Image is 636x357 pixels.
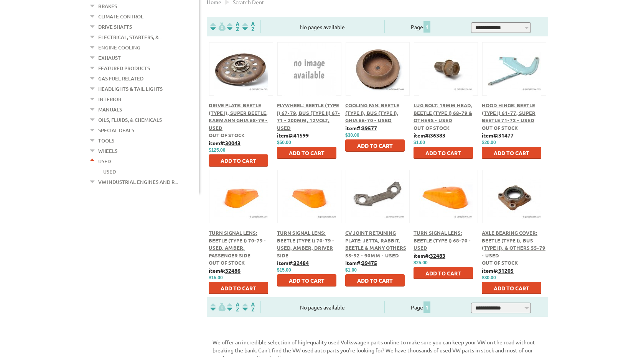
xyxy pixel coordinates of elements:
button: Add to Cart [345,274,405,287]
img: Sort by Sales Rank [241,22,256,31]
a: Special Deals [98,125,134,135]
span: Out of stock [209,132,245,138]
a: Headlights & Tail Lights [98,84,163,94]
span: Add to Cart [289,149,325,156]
span: $15.00 [277,267,291,273]
u: 32486 [225,267,241,274]
b: item#: [277,259,309,266]
u: 30043 [225,139,241,146]
span: Out of stock [482,259,518,266]
a: Turn Signal Lens: Beetle (Type I) 68-70 - Used [414,229,471,251]
a: Wheels [98,146,117,156]
a: Cooling Fan: Beetle (Type I), Bus (Type I), Ghia 66-70 - Used [345,102,399,123]
a: Drive Shafts [98,22,132,32]
a: Featured Products [98,63,150,73]
span: $50.00 [277,140,291,145]
button: Add to Cart [414,147,473,159]
u: 32483 [430,252,445,259]
b: item#: [345,124,377,131]
b: item#: [209,139,241,146]
button: Add to Cart [482,282,541,294]
a: Tools [98,136,114,146]
u: 31205 [498,267,514,274]
a: Brakes [98,1,117,11]
span: $1.00 [414,140,425,145]
span: Out of stock [414,124,450,131]
span: Add to Cart [425,149,461,156]
a: Used [103,167,116,177]
a: CV Joint Retaining Plate: Jetta, Rabbit, Beetle & Many Others 55-92 - 90mm - USED [345,229,406,259]
button: Add to Cart [482,147,541,159]
div: Page [384,301,458,313]
a: Hood Hinge: Beetle (Type I) 61-77, Super Beetle 71-72 - Used [482,102,535,123]
b: item#: [345,259,377,266]
span: $25.00 [414,260,428,265]
a: Exhaust [98,53,121,63]
span: $20.00 [482,140,496,145]
img: Sort by Sales Rank [241,303,256,311]
img: Sort by Headline [226,303,241,311]
u: 36383 [430,132,445,139]
span: 1 [423,21,430,33]
a: Axle Bearing Cover: Beetle (Type I), Bus (Type II), & Others 55-79 - Used [482,229,545,259]
a: VW Industrial Engines and R... [98,177,178,187]
span: Out of stock [209,259,245,266]
span: $125.00 [209,147,225,153]
button: Add to Cart [209,282,268,294]
u: 32484 [293,259,309,266]
a: Drive Plate: Beetle (Type I), Super Beetle, Karmann Ghia 68-79 - Used [209,102,268,131]
div: No pages available [261,303,384,311]
span: Add to Cart [289,277,325,284]
span: Add to Cart [221,157,256,164]
a: Flywheel: Beetle (Type I) 67-79, Bus (Type II) 67-71 - 200mm, 12volt, USED [277,102,340,131]
button: Add to Cart [414,267,473,279]
b: item#: [482,267,514,274]
b: item#: [414,252,445,259]
span: 1 [423,301,430,313]
a: Interior [98,94,121,104]
button: Add to Cart [277,274,336,287]
b: item#: [277,132,309,139]
img: filterpricelow.svg [210,303,226,311]
span: Add to Cart [357,277,393,284]
span: $15.00 [209,275,223,280]
a: Turn Signal Lens: Beetle (Type I) 70-79 - Used, Amber, Passenger Side [209,229,266,259]
div: No pages available [261,23,384,31]
a: Manuals [98,105,122,115]
b: item#: [209,267,241,274]
a: Turn Signal Lens: Beetle (Type I) 70-79 - Used, Amber, Driver Side [277,229,334,259]
a: Engine Cooling [98,43,140,52]
b: item#: [482,132,514,139]
a: Lug Bolt: 19mm Head, Beetle (Type I) 68-79 & Others - Used [414,102,472,123]
span: Out of stock [482,124,518,131]
img: Sort by Headline [226,22,241,31]
b: item#: [414,132,445,139]
button: Add to Cart [209,154,268,167]
button: Add to Cart [345,139,405,152]
span: $30.00 [482,275,496,280]
div: Page [384,20,458,33]
span: Add to Cart [357,142,393,149]
a: Oils, Fluids, & Chemicals [98,115,162,125]
span: Add to Cart [425,270,461,277]
span: $30.00 [345,133,359,138]
a: Used [98,156,111,166]
span: Add to Cart [494,149,529,156]
button: Add to Cart [277,147,336,159]
span: $1.00 [345,267,357,273]
span: Add to Cart [494,285,529,291]
a: Climate Control [98,11,143,21]
span: Add to Cart [221,285,256,291]
u: 31477 [498,132,514,139]
u: 39577 [362,124,377,131]
img: filterpricelow.svg [210,22,226,31]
